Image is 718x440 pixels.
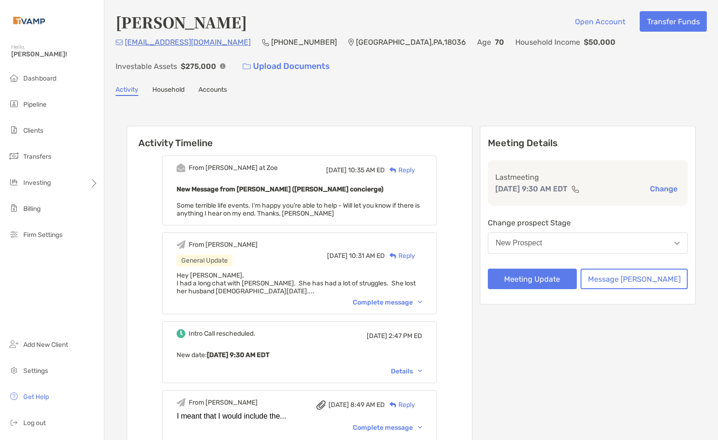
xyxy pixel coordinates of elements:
a: Accounts [198,86,227,96]
p: Age [477,36,491,48]
span: Clients [23,127,43,135]
p: Change prospect Stage [488,217,688,229]
p: 70 [495,36,504,48]
img: Event icon [177,329,185,338]
h4: [PERSON_NAME] [116,11,247,33]
span: Dashboard [23,74,56,82]
span: Firm Settings [23,231,62,239]
img: clients icon [8,124,20,135]
img: Email Icon [116,40,123,45]
p: New date : [177,349,422,361]
img: Info Icon [220,63,226,69]
p: [EMAIL_ADDRESS][DOMAIN_NAME] [125,36,251,48]
div: From [PERSON_NAME] [189,399,258,406]
p: [PHONE_NUMBER] [271,36,337,48]
button: Change [647,184,680,194]
button: Message [PERSON_NAME] [581,269,688,289]
div: Complete message [353,424,422,432]
a: Activity [116,86,138,96]
span: Investing [23,179,51,187]
div: From [PERSON_NAME] at Zoe [189,164,278,172]
span: Hey [PERSON_NAME], I had a long chat with [PERSON_NAME]. She has had a lot of struggles. She lost... [177,271,416,295]
img: pipeline icon [8,98,20,109]
img: logout icon [8,417,20,428]
div: Intro Call rescheduled. [189,330,255,338]
span: Some terrible life events. I'm happy you're able to help - Will let you know if there is anything... [177,202,420,217]
p: $50,000 [584,36,615,48]
img: Chevron icon [418,301,422,304]
img: Reply icon [390,253,397,259]
button: Meeting Update [488,269,577,289]
div: Complete message [353,298,422,306]
button: Open Account [568,11,632,32]
h6: Activity Timeline [127,126,472,149]
span: [DATE] [328,401,349,409]
img: Event icon [177,163,185,172]
div: I meant that I would include the... [177,412,422,420]
img: Phone Icon [262,39,269,46]
b: New Message from [PERSON_NAME] ([PERSON_NAME] concierge) [177,185,383,193]
p: $275,000 [181,61,216,72]
img: firm-settings icon [8,229,20,240]
div: General Update [177,255,232,266]
img: settings icon [8,365,20,376]
p: [GEOGRAPHIC_DATA] , PA , 18036 [356,36,466,48]
img: Chevron icon [418,370,422,372]
p: [DATE] 9:30 AM EDT [495,183,568,195]
div: From [PERSON_NAME] [189,241,258,249]
span: Log out [23,419,46,427]
span: 10:31 AM ED [349,252,385,260]
div: Details [391,367,422,375]
span: [PERSON_NAME]! [11,50,98,58]
img: Chevron icon [418,426,422,429]
div: Reply [385,165,415,175]
button: New Prospect [488,232,688,254]
span: [DATE] [326,166,347,174]
b: [DATE] 9:30 AM EDT [207,351,269,359]
span: Settings [23,367,48,375]
img: Reply icon [390,402,397,408]
span: Get Help [23,393,49,401]
img: button icon [243,63,251,70]
div: New Prospect [496,239,542,247]
span: Add New Client [23,341,68,349]
span: Billing [23,205,41,213]
img: Zoe Logo [11,4,47,37]
span: Pipeline [23,101,47,108]
div: Reply [385,251,415,261]
img: Event icon [177,240,185,249]
img: billing icon [8,203,20,214]
span: 10:35 AM ED [348,166,385,174]
span: 2:47 PM ED [389,332,422,340]
p: Last meeting [495,171,680,183]
p: Meeting Details [488,137,688,149]
p: Household Income [515,36,580,48]
span: Transfers [23,153,51,161]
img: Reply icon [390,167,397,173]
img: transfers icon [8,150,20,162]
img: communication type [571,185,580,193]
img: investing icon [8,176,20,188]
span: [DATE] [327,252,348,260]
a: Upload Documents [237,56,336,76]
a: Household [152,86,185,96]
img: Location Icon [348,39,354,46]
img: get-help icon [8,391,20,402]
button: Transfer Funds [640,11,707,32]
span: [DATE] [367,332,387,340]
img: Event icon [177,398,185,407]
img: Open dropdown arrow [674,242,680,245]
div: Reply [385,400,415,410]
span: 8:49 AM ED [350,401,385,409]
img: attachment [316,400,326,410]
img: add_new_client icon [8,338,20,350]
img: dashboard icon [8,72,20,83]
p: Investable Assets [116,61,177,72]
